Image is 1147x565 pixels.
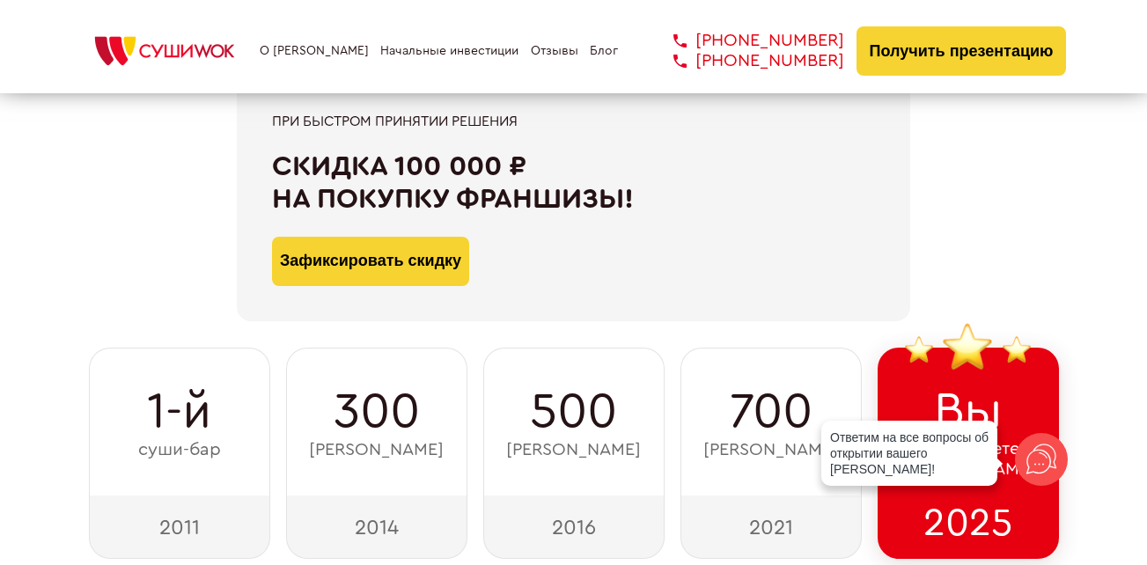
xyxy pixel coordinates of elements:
[138,440,221,460] span: суши-бар
[309,440,444,460] span: [PERSON_NAME]
[647,31,844,51] a: [PHONE_NUMBER]
[531,44,578,58] a: Отзывы
[530,384,617,440] span: 500
[680,495,862,559] div: 2021
[272,237,469,286] button: Зафиксировать скидку
[730,384,812,440] span: 700
[506,440,641,460] span: [PERSON_NAME]
[857,26,1067,76] button: Получить презентацию
[147,384,211,440] span: 1-й
[878,495,1059,559] div: 2025
[483,495,665,559] div: 2016
[647,51,844,71] a: [PHONE_NUMBER]
[821,421,997,486] div: Ответим на все вопросы об открытии вашего [PERSON_NAME]!
[89,495,270,559] div: 2011
[260,44,369,58] a: О [PERSON_NAME]
[272,150,875,216] div: Скидка 100 000 ₽ на покупку франшизы!
[272,114,875,129] div: При быстром принятии решения
[286,495,467,559] div: 2014
[934,383,1003,439] span: Вы
[81,32,248,70] img: СУШИWOK
[590,44,618,58] a: Блог
[703,440,838,460] span: [PERSON_NAME]
[380,44,518,58] a: Начальные инвестиции
[334,384,420,440] span: 300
